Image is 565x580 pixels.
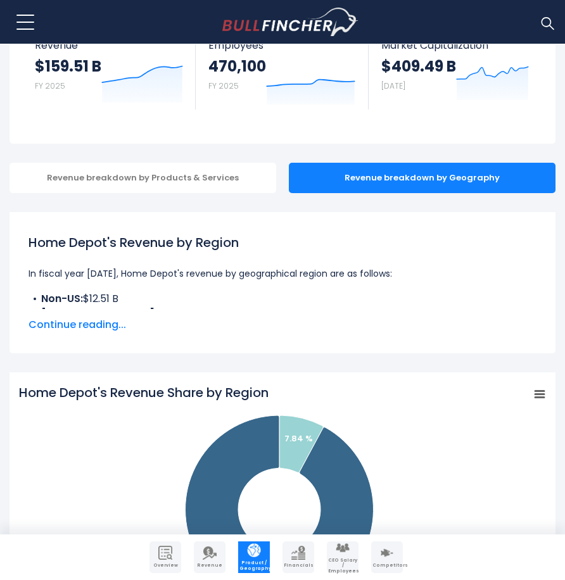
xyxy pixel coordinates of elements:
[222,8,359,37] a: Go to homepage
[371,541,403,573] a: Company Competitors
[41,306,157,321] b: [GEOGRAPHIC_DATA]:
[35,56,101,76] strong: $159.51 B
[372,563,402,568] span: Competitors
[381,56,456,76] strong: $409.49 B
[208,39,355,51] span: Employees
[35,80,65,91] small: FY 2025
[29,306,536,322] li: $147.01 B
[151,563,180,568] span: Overview
[328,558,357,574] span: CEO Salary / Employees
[29,317,536,332] span: Continue reading...
[41,291,83,306] b: Non-US:
[195,563,224,568] span: Revenue
[284,563,313,568] span: Financials
[35,39,183,51] span: Revenue
[239,560,269,571] span: Product / Geography
[194,541,225,573] a: Company Revenue
[196,28,368,110] a: Employees 470,100 FY 2025
[19,384,269,401] tspan: Home Depot's Revenue Share by Region
[381,80,405,91] small: [DATE]
[369,28,542,110] a: Market Capitalization $409.49 B [DATE]
[238,541,270,573] a: Company Product/Geography
[29,266,536,281] p: In fiscal year [DATE], Home Depot's revenue by geographical region are as follows:
[22,28,196,110] a: Revenue $159.51 B FY 2025
[289,163,555,193] div: Revenue breakdown by Geography
[149,541,181,573] a: Company Overview
[208,56,266,76] strong: 470,100
[381,39,529,51] span: Market Capitalization
[222,8,359,37] img: bullfincher logo
[282,541,314,573] a: Company Financials
[208,80,239,91] small: FY 2025
[284,432,313,444] text: 7.84 %
[10,163,276,193] div: Revenue breakdown by Products & Services
[29,233,536,252] h1: Home Depot's Revenue by Region
[327,541,359,573] a: Company Employees
[29,291,536,306] li: $12.51 B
